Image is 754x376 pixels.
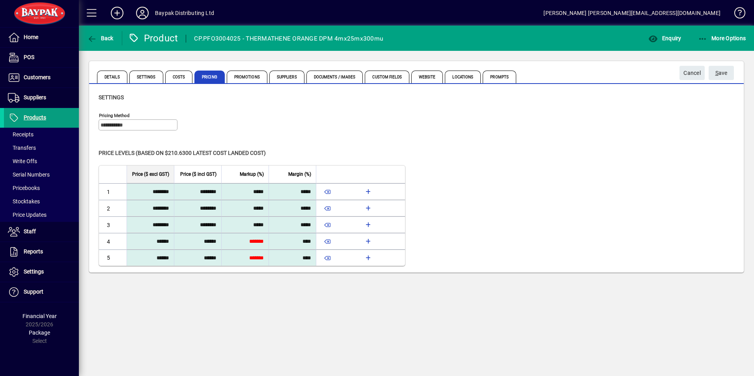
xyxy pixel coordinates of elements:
[8,185,40,191] span: Pricebooks
[8,145,36,151] span: Transfers
[99,249,127,266] td: 5
[683,67,701,80] span: Cancel
[132,170,169,179] span: Price ($ excl GST)
[696,31,748,45] button: More Options
[8,198,40,205] span: Stocktakes
[155,7,214,19] div: Baypak Distributing Ltd
[99,200,127,216] td: 2
[709,66,734,80] button: Save
[240,170,264,179] span: Markup (%)
[194,71,225,83] span: Pricing
[4,168,79,181] a: Serial Numbers
[4,88,79,108] a: Suppliers
[646,31,683,45] button: Enquiry
[4,282,79,302] a: Support
[105,6,130,20] button: Add
[24,94,46,101] span: Suppliers
[715,70,719,76] span: S
[180,170,216,179] span: Price ($ incl GST)
[8,171,50,178] span: Serial Numbers
[269,71,304,83] span: Suppliers
[8,158,37,164] span: Write Offs
[24,289,43,295] span: Support
[4,154,79,168] a: Write Offs
[99,150,266,156] span: Price levels (based on $210.6300 Latest cost landed cost)
[227,71,267,83] span: Promotions
[97,71,127,83] span: Details
[194,32,383,45] div: CP.PFO3004025 - THERMATHENE ORANGE DPM 4mx25mx300mu
[8,131,34,138] span: Receipts
[99,216,127,233] td: 3
[648,35,681,41] span: Enquiry
[128,32,178,45] div: Product
[99,183,127,200] td: 1
[4,181,79,195] a: Pricebooks
[79,31,122,45] app-page-header-button: Back
[698,35,746,41] span: More Options
[288,170,311,179] span: Margin (%)
[24,268,44,275] span: Settings
[24,34,38,40] span: Home
[130,6,155,20] button: Profile
[129,71,163,83] span: Settings
[99,233,127,249] td: 4
[24,248,43,255] span: Reports
[4,222,79,242] a: Staff
[4,48,79,67] a: POS
[411,71,443,83] span: Website
[679,66,705,80] button: Cancel
[24,74,50,80] span: Customers
[99,113,130,118] mat-label: Pricing method
[165,71,193,83] span: Costs
[8,212,47,218] span: Price Updates
[85,31,116,45] button: Back
[4,68,79,87] a: Customers
[29,329,50,336] span: Package
[24,228,36,235] span: Staff
[365,71,409,83] span: Custom Fields
[715,67,728,80] span: ave
[4,128,79,141] a: Receipts
[4,141,79,154] a: Transfers
[483,71,516,83] span: Prompts
[87,35,114,41] span: Back
[4,208,79,222] a: Price Updates
[4,195,79,208] a: Stocktakes
[24,54,34,60] span: POS
[4,262,79,282] a: Settings
[543,7,720,19] div: [PERSON_NAME] [PERSON_NAME][EMAIL_ADDRESS][DOMAIN_NAME]
[99,94,124,101] span: Settings
[306,71,363,83] span: Documents / Images
[22,313,57,319] span: Financial Year
[445,71,481,83] span: Locations
[4,242,79,262] a: Reports
[4,28,79,47] a: Home
[728,2,744,27] a: Knowledge Base
[24,114,46,121] span: Products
